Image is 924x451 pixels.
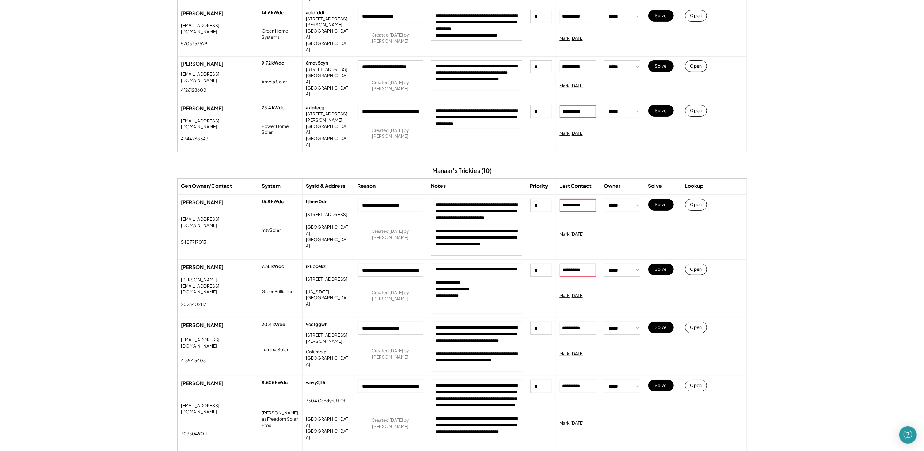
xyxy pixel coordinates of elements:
[262,124,299,136] div: Power Home Solar
[262,322,285,328] div: 20.4 kWdc
[648,380,674,391] button: Solve
[306,16,350,29] div: [STREET_ADDRESS][PERSON_NAME]
[560,182,592,190] div: Last Contact
[262,79,287,85] div: Ambia Solar
[262,105,285,111] div: 23.4 kWdc
[262,264,284,270] div: 7.38 kWdc
[648,10,674,22] button: Solve
[181,216,254,229] div: [EMAIL_ADDRESS][DOMAIN_NAME]
[181,358,206,364] div: 4159715403
[262,347,289,353] div: Lumina Solar
[685,380,707,391] button: Open
[358,290,423,302] div: Created [DATE] by [PERSON_NAME]
[262,410,299,428] div: [PERSON_NAME] as Freedom Solar Pros
[306,224,350,249] div: [GEOGRAPHIC_DATA], [GEOGRAPHIC_DATA]
[685,199,707,211] button: Open
[181,239,206,246] div: 5407717013
[358,417,423,430] div: Created [DATE] by [PERSON_NAME]
[181,403,254,415] div: [EMAIL_ADDRESS][DOMAIN_NAME]
[306,28,350,53] div: [GEOGRAPHIC_DATA], [GEOGRAPHIC_DATA]
[648,322,674,333] button: Solve
[181,60,254,68] div: [PERSON_NAME]
[181,277,254,295] div: [PERSON_NAME][EMAIL_ADDRESS][DOMAIN_NAME]
[306,212,348,218] div: [STREET_ADDRESS]
[262,10,284,16] div: 14.6 kWdc
[899,426,917,444] div: Open Intercom Messenger
[685,182,704,190] div: Lookup
[306,111,350,124] div: [STREET_ADDRESS][PERSON_NAME]
[181,431,207,437] div: 7033049011
[560,231,584,238] div: Mark [DATE]
[181,302,206,308] div: 2023402112
[181,136,209,142] div: 4344268343
[358,348,423,360] div: Created [DATE] by [PERSON_NAME]
[648,199,674,211] button: Solve
[530,182,548,190] div: Priority
[306,182,346,190] div: Sysid & Address
[306,199,328,205] div: hjhmv0dn
[358,182,376,190] div: Reason
[358,32,423,45] div: Created [DATE] by [PERSON_NAME]
[432,167,492,175] div: Manaar's Trickies (10)
[306,398,346,404] div: 7504 Candytuft Ct
[306,416,350,441] div: [GEOGRAPHIC_DATA], [GEOGRAPHIC_DATA]
[306,10,324,16] div: aqlofddi
[262,60,284,67] div: 9.72 kWdc
[181,337,254,349] div: [EMAIL_ADDRESS][DOMAIN_NAME]
[358,128,423,140] div: Created [DATE] by [PERSON_NAME]
[306,276,348,283] div: [STREET_ADDRESS]
[358,228,423,241] div: Created [DATE] by [PERSON_NAME]
[306,380,326,386] div: wnvy2jt5
[358,80,423,92] div: Created [DATE] by [PERSON_NAME]
[306,332,350,345] div: [STREET_ADDRESS][PERSON_NAME]
[685,322,707,333] button: Open
[560,83,584,89] div: Mark [DATE]
[560,35,584,42] div: Mark [DATE]
[306,124,350,148] div: [GEOGRAPHIC_DATA], [GEOGRAPHIC_DATA]
[181,380,254,387] div: [PERSON_NAME]
[560,351,584,357] div: Mark [DATE]
[181,71,254,84] div: [EMAIL_ADDRESS][DOMAIN_NAME]
[181,87,207,94] div: 4126128600
[648,105,674,117] button: Solve
[262,28,299,41] div: Green Home Systems
[306,264,326,270] div: rk8ocekz
[685,105,707,117] button: Open
[306,322,328,328] div: 9cc1ggwh
[306,67,348,73] div: [STREET_ADDRESS]
[306,105,325,111] div: axip1ecg
[181,199,254,206] div: [PERSON_NAME]
[262,289,294,295] div: GreenBrilliance
[648,60,674,72] button: Solve
[306,289,350,307] div: [US_STATE], [GEOGRAPHIC_DATA]
[181,118,254,130] div: [EMAIL_ADDRESS][DOMAIN_NAME]
[685,264,707,275] button: Open
[306,60,328,67] div: 6mqv5cyn
[262,182,281,190] div: System
[181,322,254,329] div: [PERSON_NAME]
[685,10,707,22] button: Open
[262,199,284,205] div: 15.8 kWdc
[648,182,662,190] div: Solve
[560,130,584,137] div: Mark [DATE]
[431,182,446,190] div: Notes
[262,227,281,234] div: mtvSolar
[685,60,707,72] button: Open
[648,264,674,275] button: Solve
[262,380,288,386] div: 8.505 kWdc
[181,41,208,47] div: 5705753529
[306,73,350,97] div: [GEOGRAPHIC_DATA], [GEOGRAPHIC_DATA]
[306,349,350,367] div: Columbia, [GEOGRAPHIC_DATA]
[560,420,584,427] div: Mark [DATE]
[181,10,254,17] div: [PERSON_NAME]
[181,182,232,190] div: Gen Owner/Contact
[604,182,621,190] div: Owner
[560,293,584,299] div: Mark [DATE]
[181,264,254,271] div: [PERSON_NAME]
[181,105,254,112] div: [PERSON_NAME]
[181,23,254,35] div: [EMAIL_ADDRESS][DOMAIN_NAME]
